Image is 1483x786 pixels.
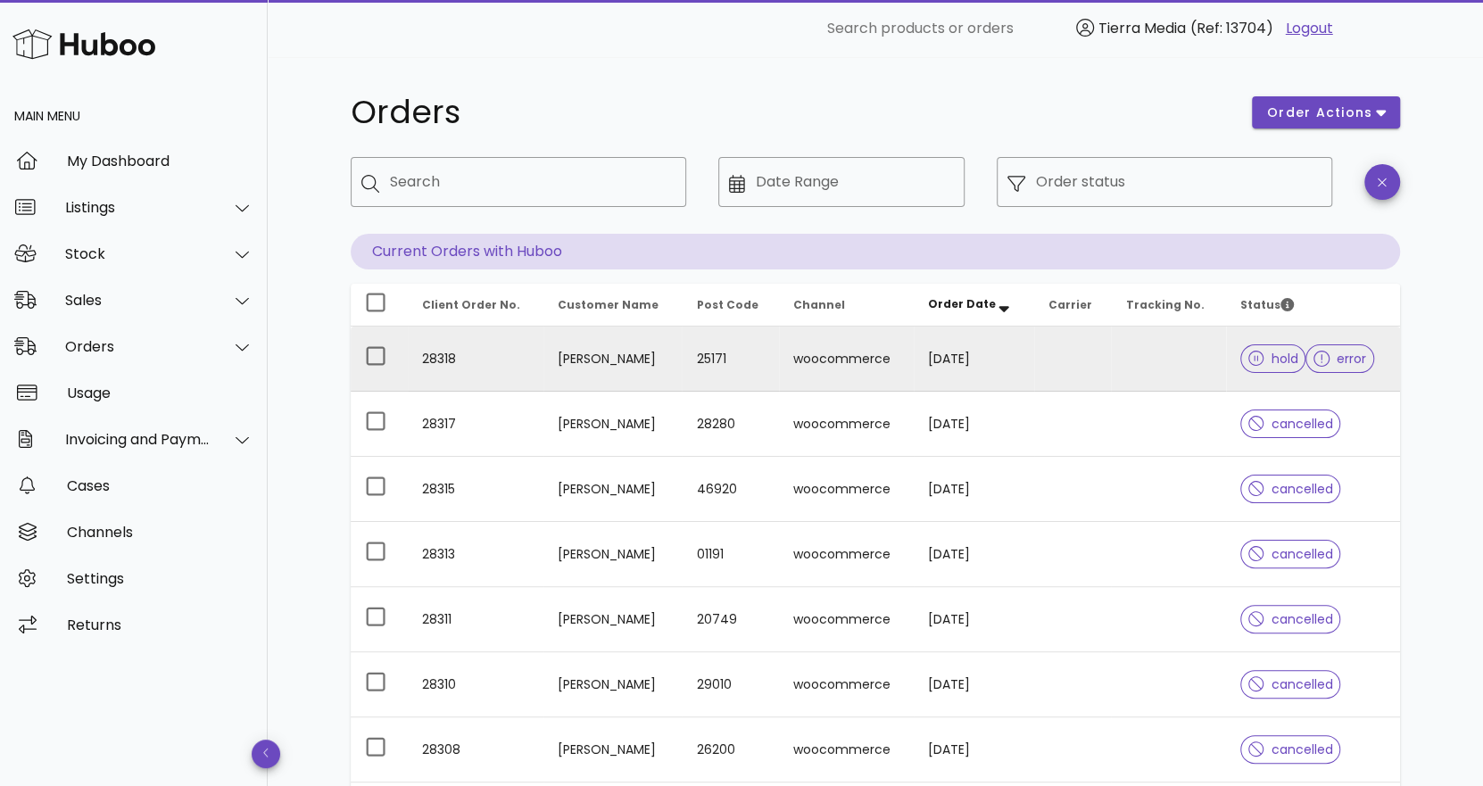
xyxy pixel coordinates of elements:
td: [DATE] [914,392,1034,457]
td: 28280 [682,392,778,457]
td: woocommerce [779,652,914,717]
td: 28315 [408,457,543,522]
p: Current Orders with Huboo [351,234,1400,269]
div: Usage [67,385,253,401]
td: 28310 [408,652,543,717]
span: Channel [793,297,845,312]
span: Status [1240,297,1294,312]
td: [DATE] [914,522,1034,587]
th: Client Order No. [408,284,543,327]
span: cancelled [1248,678,1333,691]
td: [DATE] [914,327,1034,392]
th: Post Code [682,284,778,327]
div: Returns [67,616,253,633]
td: 20749 [682,587,778,652]
td: [PERSON_NAME] [543,522,682,587]
td: woocommerce [779,392,914,457]
div: Stock [65,245,211,262]
span: cancelled [1248,418,1333,430]
td: 28313 [408,522,543,587]
span: cancelled [1248,613,1333,625]
td: woocommerce [779,717,914,782]
h1: Orders [351,96,1230,128]
div: Settings [67,570,253,587]
td: 01191 [682,522,778,587]
div: Channels [67,524,253,541]
td: [PERSON_NAME] [543,327,682,392]
td: [DATE] [914,652,1034,717]
td: 25171 [682,327,778,392]
div: Invoicing and Payments [65,431,211,448]
th: Customer Name [543,284,682,327]
div: Sales [65,292,211,309]
td: woocommerce [779,587,914,652]
th: Channel [779,284,914,327]
span: cancelled [1248,743,1333,756]
div: Listings [65,199,211,216]
td: [PERSON_NAME] [543,717,682,782]
td: woocommerce [779,327,914,392]
a: Logout [1286,18,1333,39]
span: Client Order No. [422,297,520,312]
span: cancelled [1248,548,1333,560]
td: [PERSON_NAME] [543,457,682,522]
th: Status [1226,284,1400,327]
span: Tracking No. [1125,297,1204,312]
td: [PERSON_NAME] [543,652,682,717]
div: Cases [67,477,253,494]
span: Order Date [928,296,996,311]
span: Customer Name [558,297,659,312]
td: [DATE] [914,457,1034,522]
td: 28311 [408,587,543,652]
button: order actions [1252,96,1400,128]
td: 28317 [408,392,543,457]
td: woocommerce [779,457,914,522]
th: Tracking No. [1111,284,1226,327]
td: 28308 [408,717,543,782]
span: (Ref: 13704) [1190,18,1273,38]
th: Order Date: Sorted descending. Activate to remove sorting. [914,284,1034,327]
td: [PERSON_NAME] [543,587,682,652]
span: error [1313,352,1366,365]
span: cancelled [1248,483,1333,495]
td: [DATE] [914,717,1034,782]
span: order actions [1266,103,1373,122]
div: Orders [65,338,211,355]
span: Post Code [696,297,758,312]
td: 29010 [682,652,778,717]
td: 28318 [408,327,543,392]
span: Tierra Media [1098,18,1186,38]
td: [DATE] [914,587,1034,652]
th: Carrier [1034,284,1112,327]
span: Carrier [1048,297,1092,312]
td: 26200 [682,717,778,782]
td: 46920 [682,457,778,522]
img: Huboo Logo [12,25,155,63]
div: My Dashboard [67,153,253,170]
span: hold [1248,352,1298,365]
td: woocommerce [779,522,914,587]
td: [PERSON_NAME] [543,392,682,457]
